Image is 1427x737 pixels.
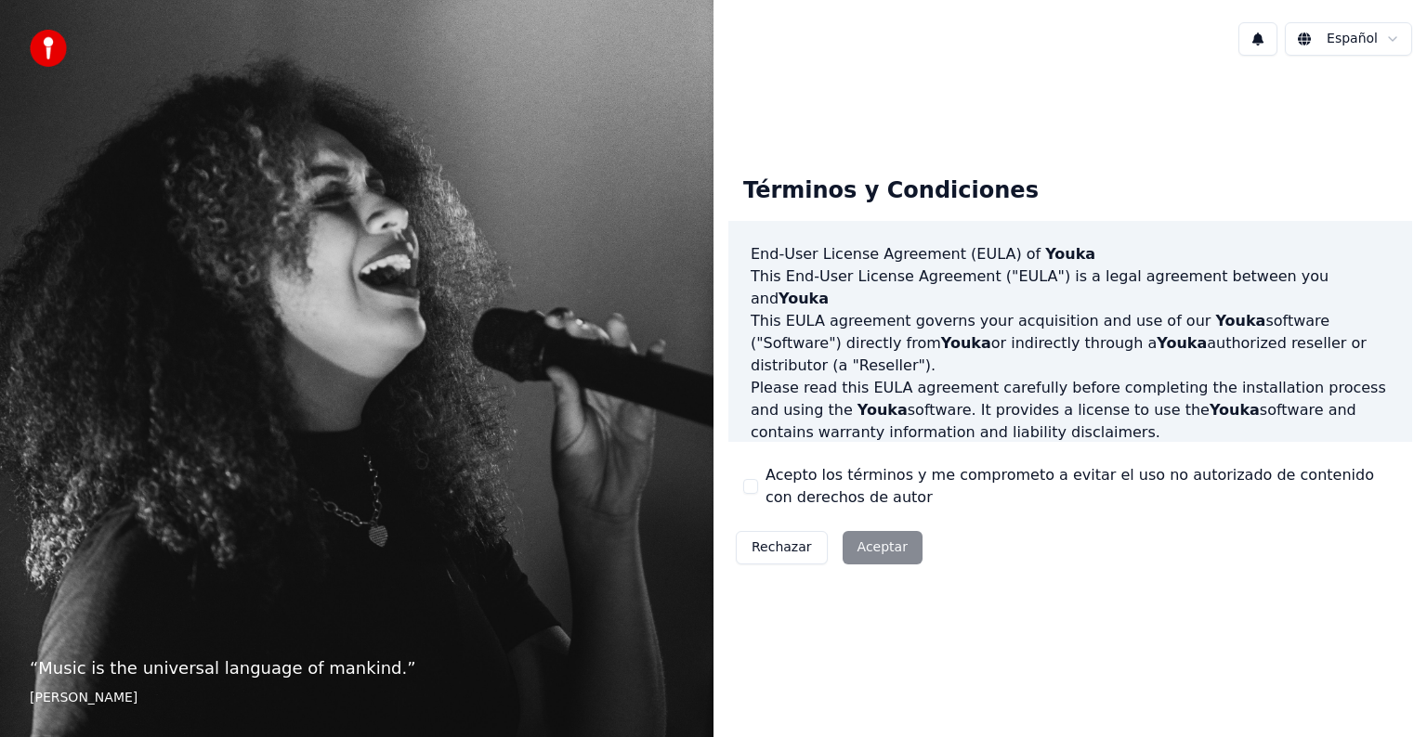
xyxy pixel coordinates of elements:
[30,655,684,681] p: “ Music is the universal language of mankind. ”
[858,401,908,419] span: Youka
[751,243,1390,265] h3: End-User License Agreement (EULA) of
[751,265,1390,310] p: This End-User License Agreement ("EULA") is a legal agreement between you and
[736,531,828,564] button: Rechazar
[1045,245,1095,263] span: Youka
[30,689,684,707] footer: [PERSON_NAME]
[751,377,1390,444] p: Please read this EULA agreement carefully before completing the installation process and using th...
[1157,334,1207,352] span: Youka
[779,290,829,307] span: Youka
[766,464,1397,509] label: Acepto los términos y me comprometo a evitar el uso no autorizado de contenido con derechos de autor
[1210,401,1260,419] span: Youka
[941,334,991,352] span: Youka
[728,162,1054,221] div: Términos y Condiciones
[751,310,1390,377] p: This EULA agreement governs your acquisition and use of our software ("Software") directly from o...
[1215,312,1265,330] span: Youka
[30,30,67,67] img: youka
